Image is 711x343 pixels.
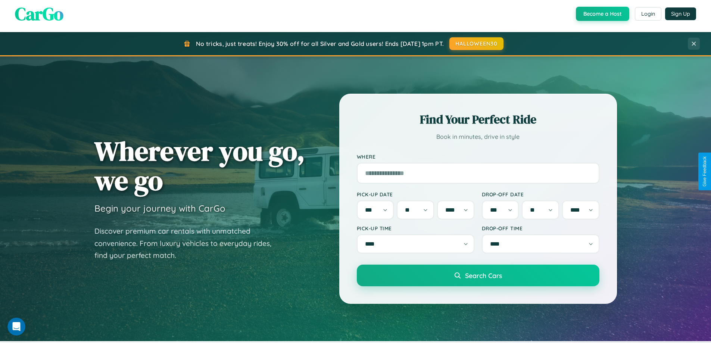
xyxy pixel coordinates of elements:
label: Drop-off Time [482,225,599,231]
h1: Wherever you go, we go [94,136,305,195]
button: Search Cars [357,265,599,286]
div: Give Feedback [702,156,707,187]
button: Become a Host [576,7,629,21]
p: Book in minutes, drive in style [357,131,599,142]
label: Pick-up Time [357,225,474,231]
iframe: Intercom live chat [7,318,25,336]
label: Where [357,153,599,160]
span: Search Cars [465,271,502,280]
button: Sign Up [665,7,696,20]
p: Discover premium car rentals with unmatched convenience. From luxury vehicles to everyday rides, ... [94,225,281,262]
button: HALLOWEEN30 [449,37,503,50]
label: Drop-off Date [482,191,599,197]
h2: Find Your Perfect Ride [357,111,599,128]
label: Pick-up Date [357,191,474,197]
span: No tricks, just treats! Enjoy 30% off for all Silver and Gold users! Ends [DATE] 1pm PT. [196,40,444,47]
h3: Begin your journey with CarGo [94,203,225,214]
button: Login [635,7,661,21]
span: CarGo [15,1,63,26]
